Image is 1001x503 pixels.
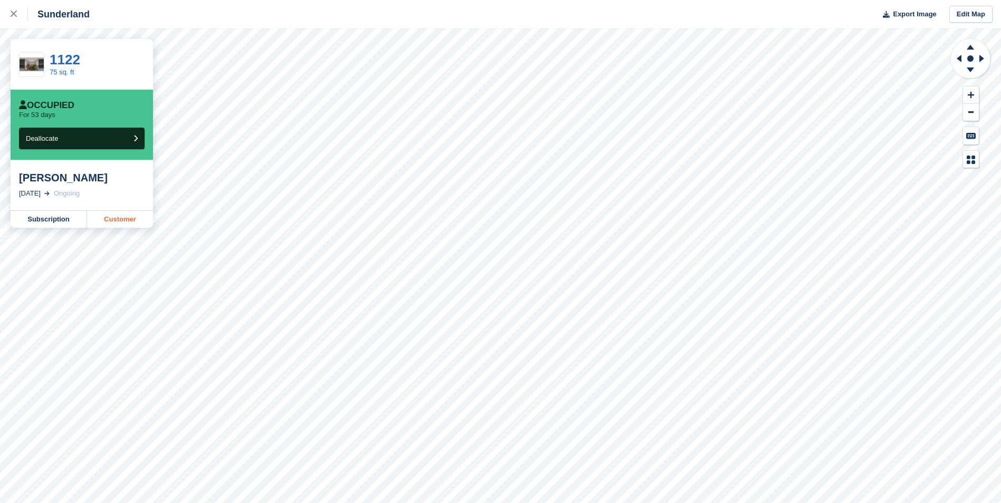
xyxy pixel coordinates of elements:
[963,151,979,168] button: Map Legend
[893,9,936,20] span: Export Image
[20,57,44,71] img: 75%20SQ.FT.jpg
[44,191,50,196] img: arrow-right-light-icn-cde0832a797a2874e46488d9cf13f60e5c3a73dbe684e267c42b8395dfbc2abf.svg
[19,111,55,119] p: For 53 days
[11,211,87,228] a: Subscription
[28,8,90,21] div: Sunderland
[963,86,979,104] button: Zoom In
[19,171,145,184] div: [PERSON_NAME]
[876,6,937,23] button: Export Image
[87,211,153,228] a: Customer
[19,128,145,149] button: Deallocate
[50,68,74,76] a: 75 sq. ft
[26,134,58,142] span: Deallocate
[19,188,41,199] div: [DATE]
[50,52,80,67] a: 1122
[963,127,979,144] button: Keyboard Shortcuts
[963,104,979,121] button: Zoom Out
[54,188,80,199] div: Ongoing
[19,100,74,111] div: Occupied
[949,6,993,23] a: Edit Map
